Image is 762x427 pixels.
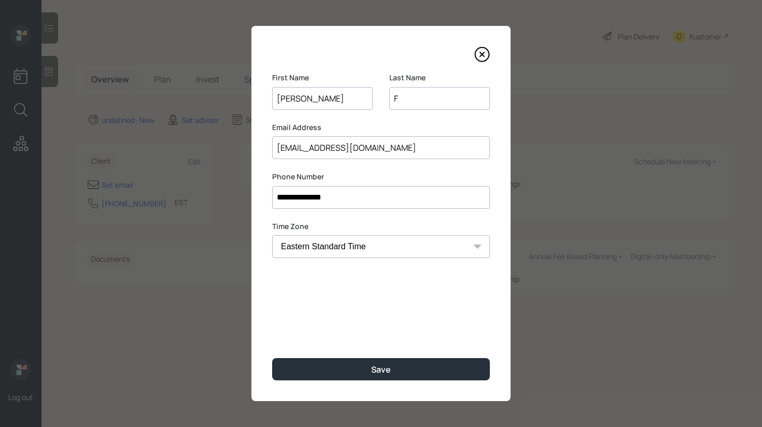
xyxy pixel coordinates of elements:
label: Phone Number [272,172,490,182]
div: Save [371,364,391,375]
label: First Name [272,73,373,83]
label: Time Zone [272,221,490,232]
button: Save [272,358,490,380]
label: Last Name [389,73,490,83]
label: Email Address [272,122,490,133]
